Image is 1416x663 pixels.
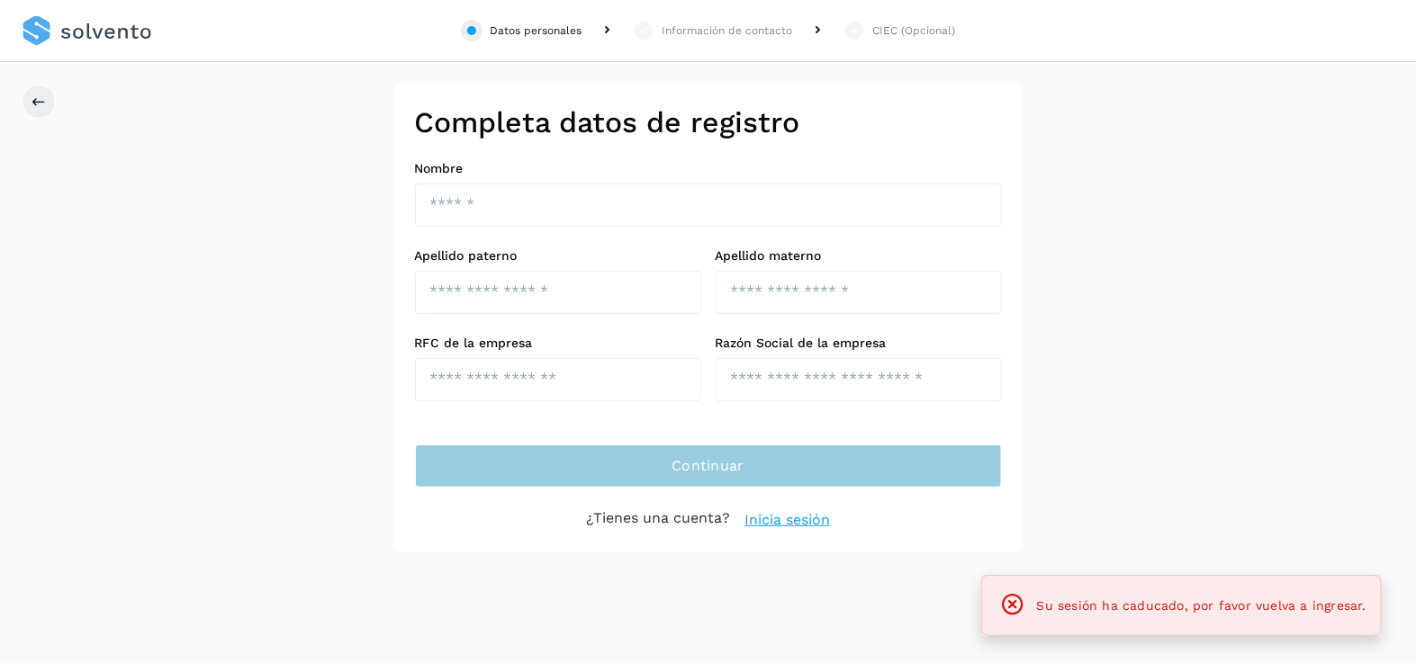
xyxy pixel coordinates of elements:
[1037,598,1366,613] span: Su sesión ha caducado, por favor vuelva a ingresar.
[716,248,1002,264] label: Apellido materno
[490,22,582,39] div: Datos personales
[872,22,955,39] div: CIEC (Opcional)
[415,444,1002,488] button: Continuar
[716,336,1002,351] label: Razón Social de la empresa
[586,509,730,531] p: ¿Tienes una cuenta?
[415,248,701,264] label: Apellido paterno
[744,509,830,531] a: Inicia sesión
[672,456,744,476] span: Continuar
[662,22,792,39] div: Información de contacto
[415,336,701,351] label: RFC de la empresa
[415,105,1002,139] h2: Completa datos de registro
[415,161,1002,176] label: Nombre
